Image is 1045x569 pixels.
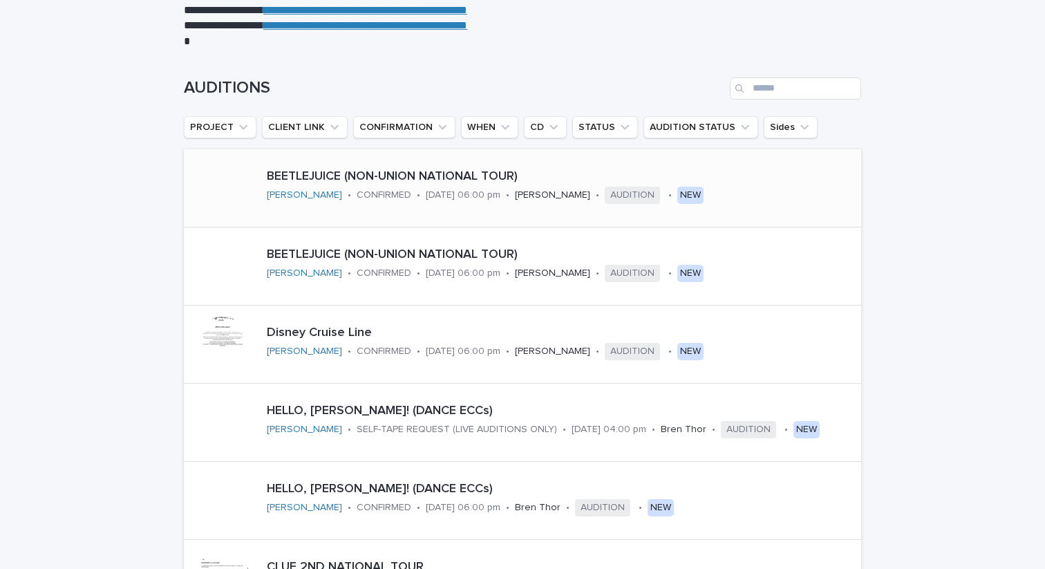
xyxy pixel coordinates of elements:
p: Bren Thor [661,424,706,436]
span: AUDITION [605,265,660,282]
p: • [563,424,566,436]
button: CD [524,116,567,138]
p: • [417,502,420,514]
p: BEETLEJUICE (NON-UNION NATIONAL TOUR) [267,248,856,263]
p: HELLO, [PERSON_NAME]! (DANCE ECCs) [267,404,856,419]
button: WHEN [461,116,518,138]
p: [PERSON_NAME] [515,268,590,279]
p: [PERSON_NAME] [515,189,590,201]
p: • [348,268,351,279]
p: [DATE] 06:00 pm [426,268,500,279]
p: • [348,346,351,357]
a: [PERSON_NAME] [267,268,342,279]
p: CONFIRMED [357,268,411,279]
p: • [784,424,788,436]
p: • [417,346,420,357]
p: [DATE] 04:00 pm [572,424,646,436]
p: [PERSON_NAME] [515,346,590,357]
p: CONFIRMED [357,189,411,201]
p: CONFIRMED [357,346,411,357]
p: [DATE] 06:00 pm [426,346,500,357]
a: BEETLEJUICE (NON-UNION NATIONAL TOUR)[PERSON_NAME] •CONFIRMED•[DATE] 06:00 pm•[PERSON_NAME]•AUDIT... [184,227,861,306]
p: • [596,346,599,357]
p: CONFIRMED [357,502,411,514]
p: • [668,189,672,201]
a: HELLO, [PERSON_NAME]! (DANCE ECCs)[PERSON_NAME] •SELF-TAPE REQUEST (LIVE AUDITIONS ONLY)•[DATE] 0... [184,384,861,462]
p: SELF-TAPE REQUEST (LIVE AUDITIONS ONLY) [357,424,557,436]
p: • [668,268,672,279]
h1: AUDITIONS [184,78,724,98]
p: • [506,268,509,279]
button: CLIENT LINK [262,116,348,138]
p: • [596,268,599,279]
div: NEW [677,187,704,204]
button: STATUS [572,116,638,138]
p: • [506,502,509,514]
a: BEETLEJUICE (NON-UNION NATIONAL TOUR)[PERSON_NAME] •CONFIRMED•[DATE] 06:00 pm•[PERSON_NAME]•AUDIT... [184,149,861,227]
a: HELLO, [PERSON_NAME]! (DANCE ECCs)[PERSON_NAME] •CONFIRMED•[DATE] 06:00 pm•Bren Thor•AUDITION•NEW [184,462,861,540]
span: AUDITION [721,421,776,438]
p: • [668,346,672,357]
a: [PERSON_NAME] [267,424,342,436]
p: • [596,189,599,201]
input: Search [730,77,861,100]
p: • [417,189,420,201]
span: AUDITION [605,343,660,360]
p: • [417,268,420,279]
p: • [506,346,509,357]
p: [DATE] 06:00 pm [426,189,500,201]
p: • [348,424,351,436]
div: NEW [677,265,704,282]
a: [PERSON_NAME] [267,189,342,201]
p: • [566,502,569,514]
p: HELLO, [PERSON_NAME]! (DANCE ECCs) [267,482,856,497]
a: Disney Cruise Line[PERSON_NAME] •CONFIRMED•[DATE] 06:00 pm•[PERSON_NAME]•AUDITION•NEW [184,306,861,384]
p: • [348,189,351,201]
button: PROJECT [184,116,256,138]
p: [DATE] 06:00 pm [426,502,500,514]
a: [PERSON_NAME] [267,346,342,357]
span: AUDITION [605,187,660,204]
p: Bren Thor [515,502,561,514]
p: BEETLEJUICE (NON-UNION NATIONAL TOUR) [267,169,856,185]
p: • [652,424,655,436]
div: NEW [677,343,704,360]
p: • [639,502,642,514]
div: NEW [793,421,820,438]
button: Sides [764,116,818,138]
button: CONFIRMATION [353,116,455,138]
a: [PERSON_NAME] [267,502,342,514]
p: • [506,189,509,201]
p: • [348,502,351,514]
div: NEW [648,499,674,516]
p: • [712,424,715,436]
span: AUDITION [575,499,630,516]
button: AUDITION STATUS [643,116,758,138]
p: Disney Cruise Line [267,326,809,341]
